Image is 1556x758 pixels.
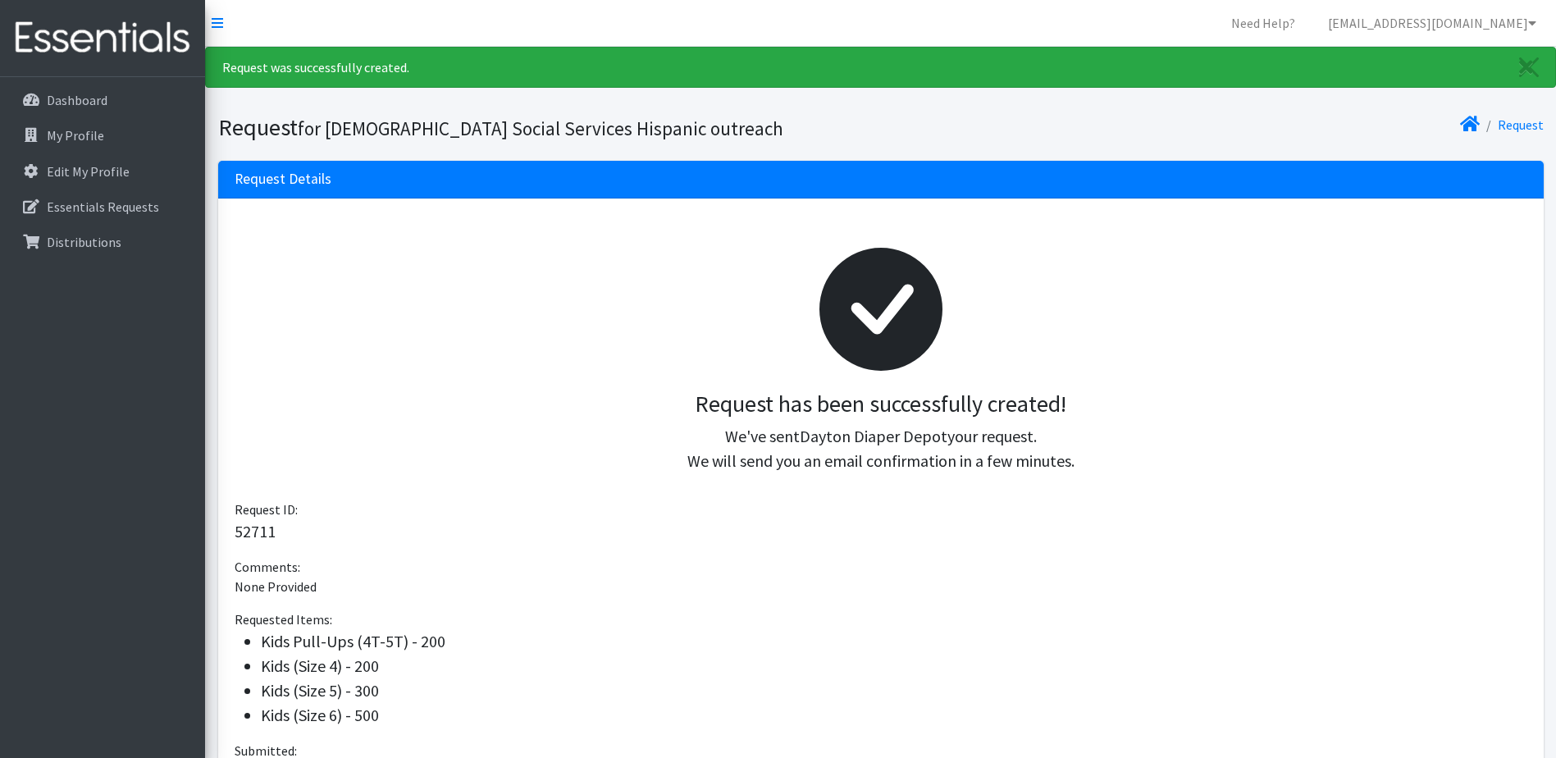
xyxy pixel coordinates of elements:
[235,578,317,595] span: None Provided
[248,424,1514,473] p: We've sent your request. We will send you an email confirmation in a few minutes.
[218,113,875,142] h1: Request
[47,127,104,144] p: My Profile
[7,226,198,258] a: Distributions
[261,678,1527,703] li: Kids (Size 5) - 300
[7,11,198,66] img: HumanEssentials
[298,116,783,140] small: for [DEMOGRAPHIC_DATA] Social Services Hispanic outreach
[261,629,1527,654] li: Kids Pull-Ups (4T-5T) - 200
[235,171,331,188] h3: Request Details
[7,84,198,116] a: Dashboard
[1498,116,1544,133] a: Request
[47,92,107,108] p: Dashboard
[235,559,300,575] span: Comments:
[1503,48,1555,87] a: Close
[248,390,1514,418] h3: Request has been successfully created!
[7,119,198,152] a: My Profile
[205,47,1556,88] div: Request was successfully created.
[47,163,130,180] p: Edit My Profile
[235,611,332,628] span: Requested Items:
[261,703,1527,728] li: Kids (Size 6) - 500
[800,426,947,446] span: Dayton Diaper Depot
[47,199,159,215] p: Essentials Requests
[235,501,298,518] span: Request ID:
[235,519,1527,544] p: 52711
[7,190,198,223] a: Essentials Requests
[1218,7,1308,39] a: Need Help?
[261,654,1527,678] li: Kids (Size 4) - 200
[47,234,121,250] p: Distributions
[1315,7,1549,39] a: [EMAIL_ADDRESS][DOMAIN_NAME]
[7,155,198,188] a: Edit My Profile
